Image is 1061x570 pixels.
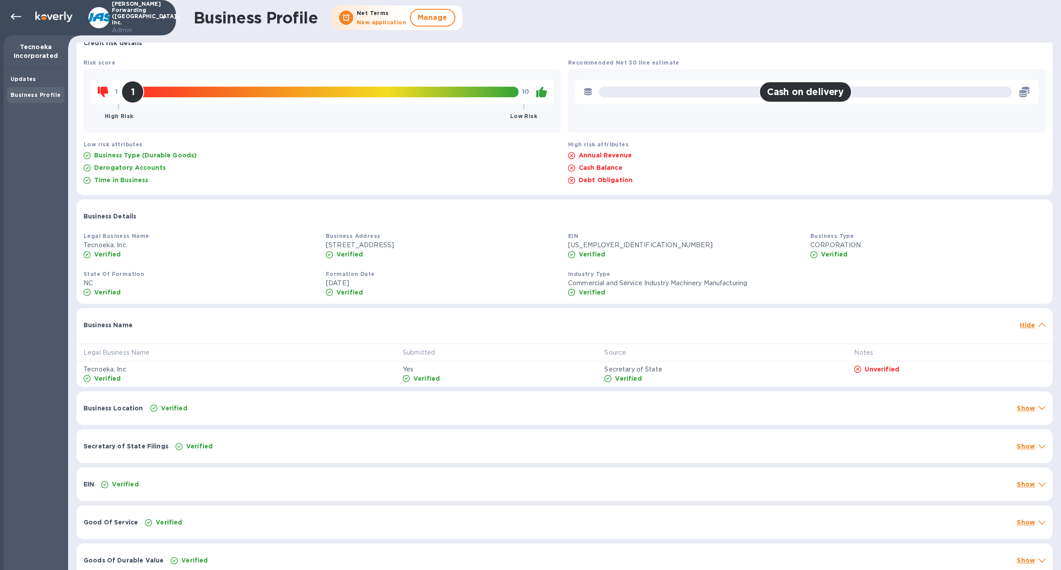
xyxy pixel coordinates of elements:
[326,233,380,239] b: Business Address
[1020,321,1035,329] p: Hide
[604,365,840,374] p: Secretary of State
[94,151,197,160] p: Business Type (Durable Goods)
[579,151,632,160] p: Annual Revenue
[568,241,803,250] p: [US_EMPLOYER_IDENTIFICATION_NUMBER]
[604,348,626,357] p: Source
[510,113,537,119] b: Low Risk
[35,11,73,22] img: Logo
[84,321,133,329] p: Business Name
[94,288,121,297] p: Verified
[76,199,1053,228] div: Business Details
[84,518,138,527] p: Good Of Service
[336,288,363,297] p: Verified
[105,113,134,119] b: High Risk
[84,480,94,489] p: EIN
[568,233,578,239] b: EIN
[810,233,854,239] b: Business Type
[181,556,208,565] p: Verified
[821,250,847,259] p: Verified
[84,348,161,357] span: Legal Business Name
[1017,404,1035,413] p: Show
[326,241,561,250] p: [STREET_ADDRESS]
[418,12,447,23] span: Manage
[579,288,605,297] p: Verified
[403,348,435,357] p: Submitted
[1017,442,1035,451] p: Show
[568,279,803,288] p: Commercial and Service Industry Machinery Manufacturing
[11,76,36,82] b: Updates
[84,348,150,357] p: Legal Business Name
[11,42,61,60] p: Tecnoeka Incorporated
[1017,518,1035,527] p: Show
[865,365,899,374] p: Unverified
[112,1,156,35] p: [PERSON_NAME] Forwarding ([GEOGRAPHIC_DATA]), Inc.
[579,163,622,172] p: Cash Balance
[115,88,118,95] b: 1
[11,92,61,98] b: Business Profile
[84,279,319,288] p: NC
[326,279,561,288] p: [DATE]
[112,480,138,489] p: Verified
[131,86,135,97] h2: 1
[357,19,406,26] b: New application
[568,141,629,148] b: High risk attributes
[579,250,605,259] p: Verified
[767,86,844,97] h2: Cash on delivery
[76,308,1053,337] div: Business NameHide
[615,374,641,383] p: Verified
[326,271,375,277] b: Formation Date
[194,8,318,27] h1: Business Profile
[84,404,143,413] p: Business Location
[336,250,363,259] p: Verified
[186,442,213,451] p: Verified
[76,505,1053,539] div: Good Of ServiceVerifiedShow
[854,348,873,357] p: Notes
[84,212,136,221] p: Business Details
[76,391,1053,425] div: Business LocationVerifiedShow
[161,404,187,413] p: Verified
[156,518,182,527] p: Verified
[403,348,447,357] span: Submitted
[84,141,143,148] b: Low risk attributes
[84,365,389,374] p: Tecnoeka, Inc.
[84,556,164,565] p: Goods Of Durable Value
[76,429,1053,463] div: Secretary of State FilingsVerifiedShow
[579,176,633,184] p: Debt Obligation
[84,271,144,277] b: State Of Formation
[94,163,166,172] p: Derogatory Accounts
[604,348,637,357] span: Source
[357,10,389,16] b: Net Terms
[1017,556,1035,565] p: Show
[94,250,121,259] p: Verified
[410,9,455,27] button: Manage
[94,176,148,184] p: Time in Business
[568,59,679,66] b: Recommended Net 30 line estimate
[854,348,885,357] span: Notes
[76,467,1053,501] div: EINVerifiedShow
[810,241,1046,250] p: CORPORATION
[568,271,610,277] b: Industry Type
[84,38,142,47] p: Credit risk details
[84,241,319,250] p: Tecnoeka, Inc.
[112,26,156,35] p: Admin
[84,442,168,451] p: Secretary of State Filings
[84,59,115,66] b: Risk score
[522,88,529,95] b: 10
[84,233,149,239] b: Legal Business Name
[1017,480,1035,489] p: Show
[413,374,440,383] p: Verified
[403,365,590,374] p: Yes
[94,374,121,383] p: Verified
